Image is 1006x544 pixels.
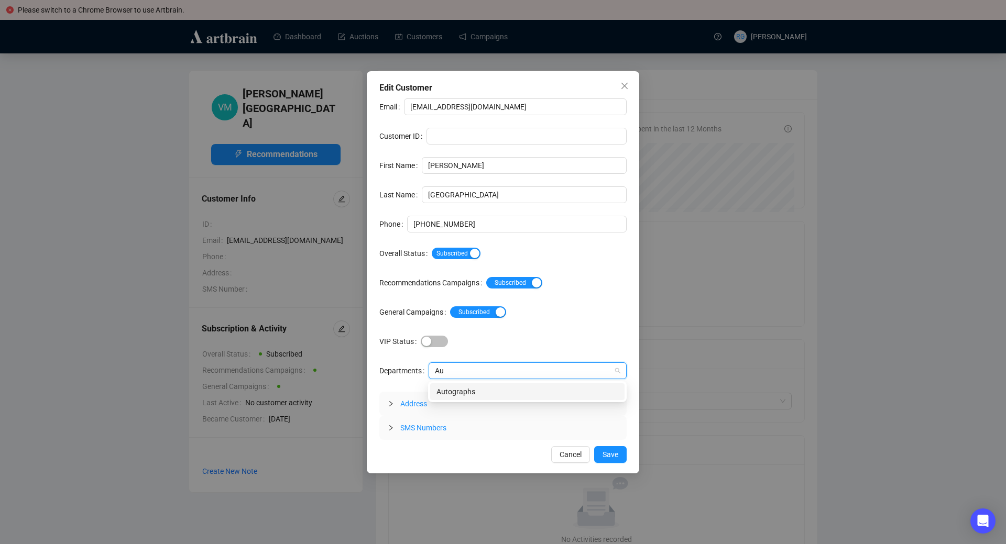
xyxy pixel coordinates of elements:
div: SMS Numbers [379,416,627,440]
label: Overall Status [379,245,432,262]
input: Last Name [422,186,627,203]
input: Departments [435,364,446,377]
label: VIP Status [379,333,421,350]
span: close [620,82,629,90]
input: Phone [407,216,627,232]
label: Phone [379,216,407,232]
label: Customer ID [379,128,427,145]
label: First Name [379,157,422,174]
button: Save [594,446,627,463]
span: collapsed [388,425,394,431]
button: VIP Status [421,336,448,347]
div: Autographs [430,383,625,400]
input: Email [404,98,627,115]
label: Departments [379,362,429,379]
span: collapsed [388,401,394,407]
div: Open Intercom Messenger [970,508,996,534]
div: Address [379,392,627,416]
label: Last Name [379,186,422,203]
label: General Campaigns [379,304,450,320]
div: Edit Customer [379,82,627,94]
button: Cancel [551,446,590,463]
label: Email [379,98,404,115]
span: SMS Numbers [400,424,446,432]
div: Autographs [436,386,618,397]
button: Overall Status [432,248,480,259]
span: Save [603,449,618,460]
label: Recommendations Campaigns [379,274,486,291]
button: General Campaigns [450,306,506,318]
button: Recommendations Campaigns [486,277,542,288]
input: Customer ID [427,128,627,145]
span: Address [400,399,427,408]
span: Cancel [560,449,582,460]
button: Close [616,77,633,94]
input: First Name [422,157,627,174]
